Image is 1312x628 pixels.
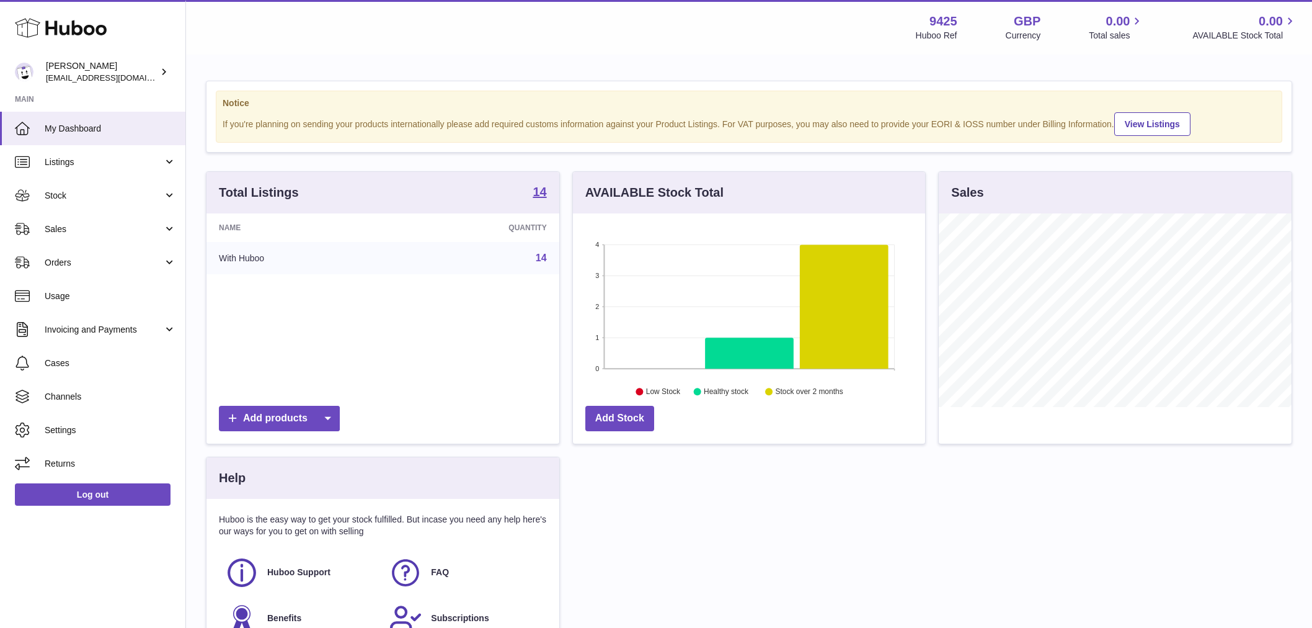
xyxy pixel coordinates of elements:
[45,357,176,369] span: Cases
[595,241,599,248] text: 4
[45,290,176,302] span: Usage
[45,257,163,269] span: Orders
[1006,30,1041,42] div: Currency
[431,612,489,624] span: Subscriptions
[585,184,724,201] h3: AVAILABLE Stock Total
[1106,13,1130,30] span: 0.00
[219,470,246,487] h3: Help
[46,73,182,83] span: [EMAIL_ADDRESS][DOMAIN_NAME]
[267,567,330,578] span: Huboo Support
[45,391,176,403] span: Channels
[595,365,599,372] text: 0
[45,190,163,202] span: Stock
[45,424,176,436] span: Settings
[267,612,301,624] span: Benefits
[1114,112,1190,136] a: View Listings
[15,63,33,81] img: internalAdmin-9425@internal.huboo.com
[45,223,163,235] span: Sales
[45,458,176,470] span: Returns
[219,184,299,201] h3: Total Listings
[389,556,540,590] a: FAQ
[206,213,392,242] th: Name
[1192,30,1297,42] span: AVAILABLE Stock Total
[45,123,176,135] span: My Dashboard
[595,334,599,341] text: 1
[1259,13,1283,30] span: 0.00
[431,567,449,578] span: FAQ
[536,253,547,263] a: 14
[595,303,599,310] text: 2
[46,60,157,84] div: [PERSON_NAME]
[45,156,163,168] span: Listings
[595,272,599,279] text: 3
[206,242,392,274] td: With Huboo
[951,184,983,201] h3: Sales
[45,324,163,336] span: Invoicing and Payments
[223,97,1275,109] strong: Notice
[1192,13,1297,42] a: 0.00 AVAILABLE Stock Total
[533,186,546,198] strong: 14
[1089,13,1144,42] a: 0.00 Total sales
[704,388,749,397] text: Healthy stock
[646,388,681,397] text: Low Stock
[392,213,559,242] th: Quantity
[533,186,546,200] a: 14
[219,406,340,431] a: Add products
[775,388,843,397] text: Stock over 2 months
[585,406,654,431] a: Add Stock
[223,110,1275,136] div: If you're planning on sending your products internationally please add required customs informati...
[15,483,171,506] a: Log out
[225,556,376,590] a: Huboo Support
[916,30,957,42] div: Huboo Ref
[929,13,957,30] strong: 9425
[1089,30,1144,42] span: Total sales
[219,514,547,537] p: Huboo is the easy way to get your stock fulfilled. But incase you need any help here's our ways f...
[1014,13,1040,30] strong: GBP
